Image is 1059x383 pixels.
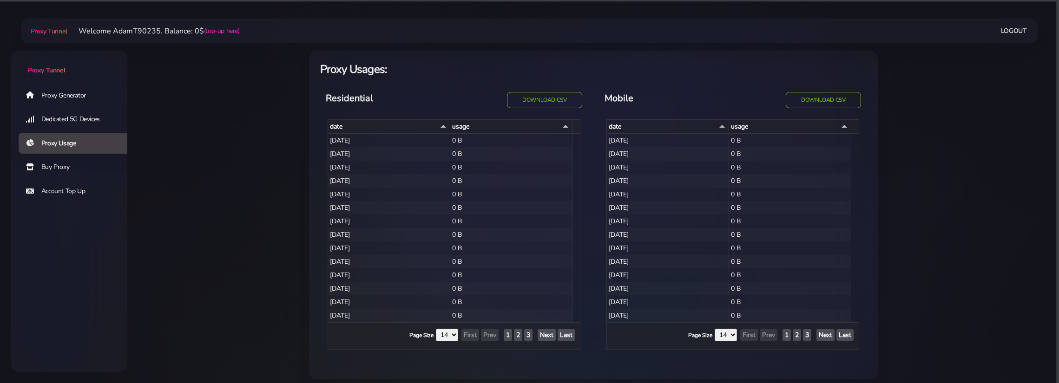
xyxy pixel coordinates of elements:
[729,241,852,255] div: 0 B
[538,329,556,341] button: Next Page
[450,241,573,255] div: 0 B
[524,329,533,341] button: Show Page 3
[729,188,852,201] div: 0 B
[1001,22,1027,39] a: Logout
[605,92,727,105] h5: Mobile
[607,188,729,201] div: [DATE]
[607,241,729,255] div: [DATE]
[607,201,729,214] div: [DATE]
[328,147,450,161] div: [DATE]
[729,228,852,241] div: 0 B
[740,329,758,341] button: First Page
[450,174,573,188] div: 0 B
[450,147,573,161] div: 0 B
[328,309,450,322] div: [DATE]
[328,241,450,255] div: [DATE]
[450,214,573,228] div: 0 B
[328,188,450,201] div: [DATE]
[328,174,450,188] div: [DATE]
[328,201,450,214] div: [DATE]
[328,161,450,174] div: [DATE]
[729,134,852,147] div: 0 B
[19,156,135,178] a: Buy Proxy
[816,329,835,341] button: Next Page
[450,188,573,201] div: 0 B
[731,122,849,131] div: usage
[729,214,852,228] div: 0 B
[803,329,811,341] button: Show Page 3
[328,282,450,295] div: [DATE]
[607,309,729,322] div: [DATE]
[729,147,852,161] div: 0 B
[450,309,573,322] div: 0 B
[29,24,67,39] a: Proxy Tunnel
[19,84,135,106] a: Proxy Generator
[450,255,573,268] div: 0 B
[729,174,852,188] div: 0 B
[481,329,499,341] button: Prev Page
[328,134,450,147] div: [DATE]
[330,122,448,131] div: date
[204,26,240,36] a: (top-up here)
[328,255,450,268] div: [DATE]
[786,92,861,108] button: Download CSV
[607,295,729,309] div: [DATE]
[607,282,729,295] div: [DATE]
[793,329,801,341] button: Show Page 2
[450,134,573,147] div: 0 B
[715,329,737,341] select: Page Size
[450,295,573,309] div: 0 B
[450,282,573,295] div: 0 B
[11,51,127,75] a: Proxy Tunnel
[31,27,67,36] span: Proxy Tunnel
[504,329,512,341] button: Show Page 1
[450,201,573,214] div: 0 B
[607,268,729,282] div: [DATE]
[450,228,573,241] div: 0 B
[607,134,729,147] div: [DATE]
[28,66,65,75] span: Proxy Tunnel
[783,329,791,341] button: Show Page 1
[328,228,450,241] div: [DATE]
[607,255,729,268] div: [DATE]
[607,228,729,241] div: [DATE]
[688,331,712,339] label: Page Size
[452,122,571,131] div: usage
[19,133,135,154] a: Proxy Usage
[328,214,450,228] div: [DATE]
[19,181,135,202] a: Account Top Up
[609,122,727,131] div: date
[436,329,458,341] select: Page Size
[320,62,867,77] h4: Proxy Usages:
[607,147,729,161] div: [DATE]
[729,201,852,214] div: 0 B
[729,295,852,309] div: 0 B
[328,268,450,282] div: [DATE]
[514,329,522,341] button: Show Page 2
[729,255,852,268] div: 0 B
[409,331,434,339] label: Page Size
[607,161,729,174] div: [DATE]
[836,329,854,341] button: Last Page
[729,268,852,282] div: 0 B
[19,109,135,130] a: Dedicated 5G Devices
[328,295,450,309] div: [DATE]
[507,92,582,108] button: Download CSV
[760,329,777,341] button: Prev Page
[729,309,852,322] div: 0 B
[607,214,729,228] div: [DATE]
[326,92,448,105] h5: Residential
[729,161,852,174] div: 0 B
[729,282,852,295] div: 0 B
[450,161,573,174] div: 0 B
[607,174,729,188] div: [DATE]
[558,329,575,341] button: Last Page
[67,26,240,37] li: Welcome AdamT90235. Balance: 0$
[461,329,479,341] button: First Page
[450,268,573,282] div: 0 B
